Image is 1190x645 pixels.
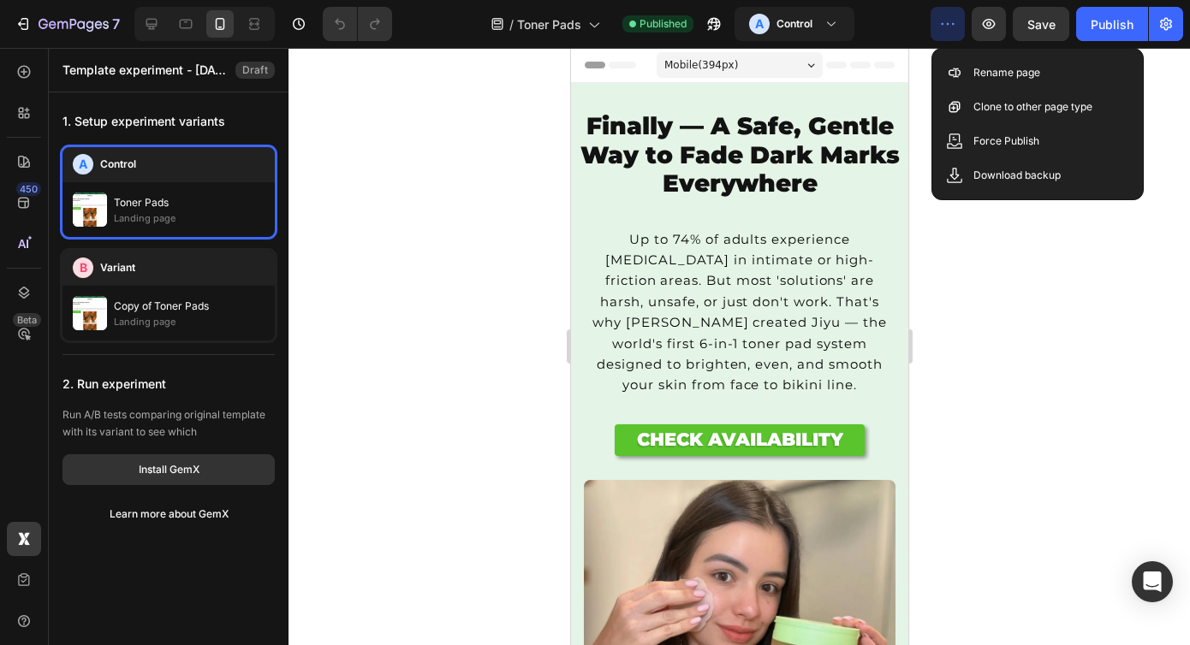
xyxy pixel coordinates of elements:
p: Copy of Toner Pads [114,298,209,315]
p: Landing page [114,211,265,225]
span: Draft [242,62,268,78]
div: 450 [16,182,41,196]
p: Download backup [973,167,1061,184]
div: Undo/Redo [323,7,392,41]
div: Beta [13,313,41,327]
p: Force Publish [973,133,1039,150]
p: 7 [112,14,120,34]
button: 7 [7,7,128,41]
h3: Control [776,15,812,33]
h3: Control [100,156,136,173]
iframe: Design area [571,48,908,645]
div: Publish [1091,15,1133,33]
p: B [80,259,87,276]
p: Toner Pads [114,194,169,211]
span: / [509,15,514,33]
p: 1. Setup experiment variants [62,106,225,137]
p: Clone to other page type [973,98,1092,115]
p: 2. Run experiment [62,369,275,399]
p: A [755,15,764,33]
p: Rename page [973,64,1040,81]
span: Published [640,16,687,32]
button: Install GemX [62,454,275,485]
span: Save [1027,17,1056,32]
p: Template experiment - [DATE] 07:23:51 [62,60,229,80]
button: Learn more about GemX [62,499,275,530]
div: Install GemX [139,462,199,477]
p: A [79,156,87,173]
img: -pages-toner-pads_portrait.jpg [73,192,107,227]
button: Publish [1076,7,1148,41]
h3: Variant [100,259,135,276]
div: Open Intercom Messenger [1132,561,1173,602]
button: AControl [735,7,854,41]
img: -pages-toner-pads_portrait.jpg [73,296,107,330]
p: Run A/B tests comparing original template with its variant to see which [62,406,275,441]
button: Save [1013,7,1069,41]
span: Toner Pads [517,15,581,33]
div: Learn more about GemX [110,506,229,522]
p: Landing page [114,315,265,328]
